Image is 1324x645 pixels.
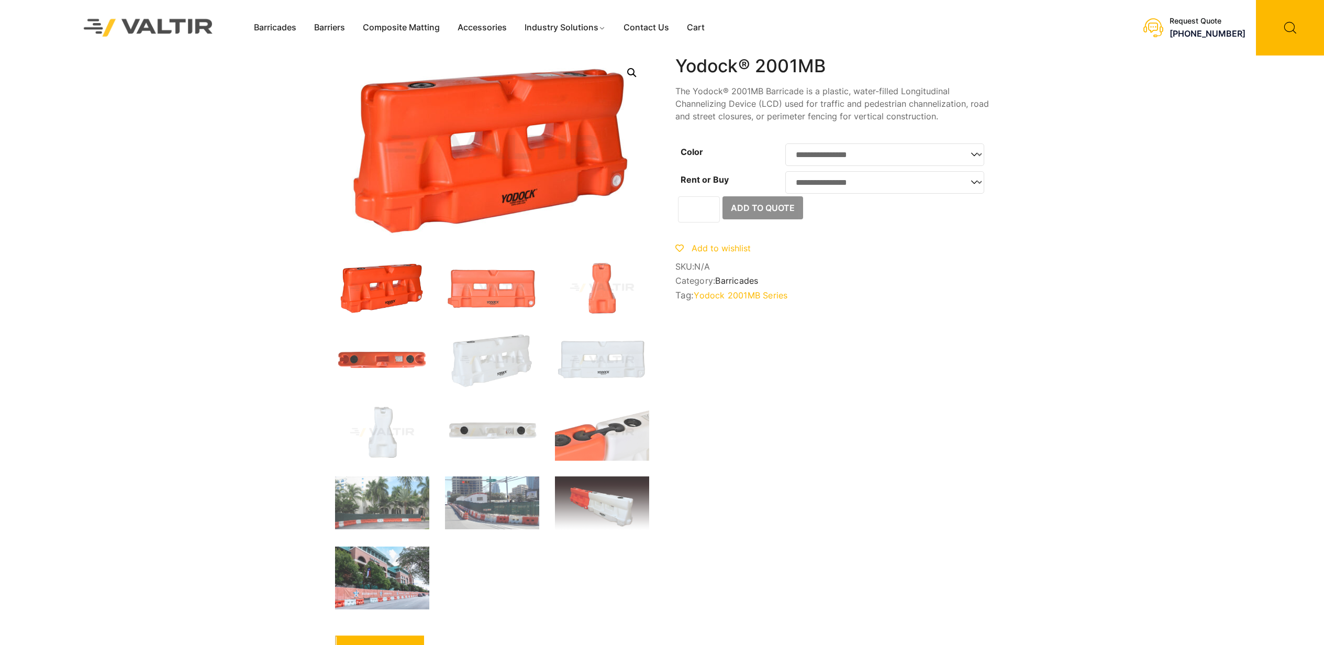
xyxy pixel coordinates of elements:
[445,332,539,388] img: 2001MB_Nat_3Q.jpg
[715,275,758,286] a: Barricades
[555,332,649,388] img: 2001MB_Nat_Front.jpg
[445,476,539,529] img: yodock_2001mb-pedestrian.jpg
[675,290,989,301] span: Tag:
[675,276,989,286] span: Category:
[675,55,989,77] h1: Yodock® 2001MB
[445,404,539,461] img: 2001MB_Nat_Top.jpg
[335,476,429,529] img: Hard-Rock-Casino-FL-Fence-Panel-2001MB-barricades.png
[675,243,751,253] a: Add to wishlist
[555,476,649,531] img: THR-Yodock-2001MB-6-3-14.png
[678,196,720,223] input: Product quantity
[245,20,305,36] a: Barricades
[70,5,227,50] img: Valtir Rentals
[555,404,649,461] img: 2001MB_Xtra2.jpg
[445,260,539,316] img: 2001MB_Org_Front.jpg
[678,20,714,36] a: Cart
[335,547,429,609] img: Rentals-Astros-Barricades-Valtir.jpg
[1170,28,1245,39] a: [PHONE_NUMBER]
[694,290,787,301] a: Yodock 2001MB Series
[722,196,803,219] button: Add to Quote
[615,20,678,36] a: Contact Us
[675,262,989,272] span: SKU:
[692,243,751,253] span: Add to wishlist
[516,20,615,36] a: Industry Solutions
[335,404,429,461] img: 2001MB_Nat_Side.jpg
[675,85,989,123] p: The Yodock® 2001MB Barricade is a plastic, water-filled Longitudinal Channelizing Device (LCD) us...
[681,147,703,157] label: Color
[335,260,429,316] img: 2001MB_Org_3Q.jpg
[305,20,354,36] a: Barriers
[681,174,729,185] label: Rent or Buy
[555,260,649,316] img: 2001MB_Org_Side.jpg
[449,20,516,36] a: Accessories
[335,332,429,388] img: 2001MB_Org_Top.jpg
[354,20,449,36] a: Composite Matting
[1170,17,1245,26] div: Request Quote
[694,261,710,272] span: N/A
